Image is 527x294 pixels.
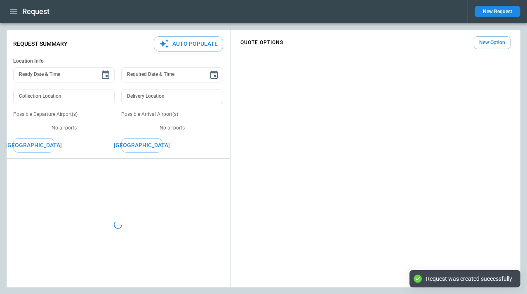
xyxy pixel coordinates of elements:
[206,67,222,83] button: Choose date
[426,275,512,282] div: Request was created successfully
[121,125,223,132] p: No airports
[474,36,511,49] button: New Option
[13,138,54,153] button: [GEOGRAPHIC_DATA]
[231,33,520,52] div: scrollable content
[13,111,115,118] p: Possible Departure Airport(s)
[240,41,283,45] h4: QUOTE OPTIONS
[475,6,520,17] button: New Request
[13,125,115,132] p: No airports
[97,67,114,83] button: Choose date
[13,58,223,64] h6: Location Info
[154,36,223,52] button: Auto Populate
[121,138,162,153] button: [GEOGRAPHIC_DATA]
[121,111,223,118] p: Possible Arrival Airport(s)
[13,40,68,47] p: Request Summary
[22,7,49,16] h1: Request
